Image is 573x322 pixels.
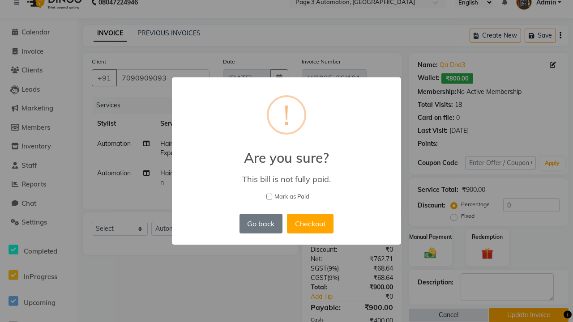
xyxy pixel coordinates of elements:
button: Checkout [287,214,334,233]
button: Go back [239,214,282,233]
h2: Are you sure? [172,139,401,166]
div: This bill is not fully paid. [185,174,388,184]
input: Mark as Paid [266,194,272,199]
div: ! [283,97,290,133]
span: Mark as Paid [274,192,309,201]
